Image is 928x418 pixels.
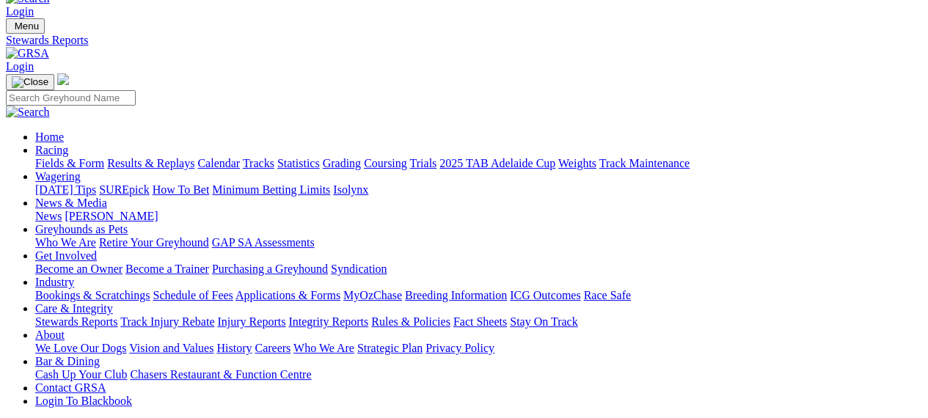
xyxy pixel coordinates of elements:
[6,90,136,106] input: Search
[35,157,104,169] a: Fields & Form
[65,210,158,222] a: [PERSON_NAME]
[35,289,150,301] a: Bookings & Scratchings
[212,183,330,196] a: Minimum Betting Limits
[6,47,49,60] img: GRSA
[35,183,96,196] a: [DATE] Tips
[255,342,291,354] a: Careers
[331,263,387,275] a: Syndication
[35,236,922,249] div: Greyhounds as Pets
[99,183,149,196] a: SUREpick
[217,315,285,328] a: Injury Reports
[35,170,81,183] a: Wagering
[293,342,354,354] a: Who We Are
[364,157,407,169] a: Coursing
[216,342,252,354] a: History
[6,34,922,47] a: Stewards Reports
[599,157,690,169] a: Track Maintenance
[35,381,106,394] a: Contact GRSA
[583,289,630,301] a: Race Safe
[35,210,62,222] a: News
[35,144,68,156] a: Racing
[35,183,922,197] div: Wagering
[6,74,54,90] button: Toggle navigation
[212,263,328,275] a: Purchasing a Greyhound
[35,302,113,315] a: Care & Integrity
[409,157,436,169] a: Trials
[35,342,126,354] a: We Love Our Dogs
[212,236,315,249] a: GAP SA Assessments
[6,18,45,34] button: Toggle navigation
[510,315,577,328] a: Stay On Track
[12,76,48,88] img: Close
[120,315,214,328] a: Track Injury Rebate
[35,355,100,367] a: Bar & Dining
[35,329,65,341] a: About
[57,73,69,85] img: logo-grsa-white.png
[35,197,107,209] a: News & Media
[235,289,340,301] a: Applications & Forms
[35,249,97,262] a: Get Involved
[510,289,580,301] a: ICG Outcomes
[35,263,922,276] div: Get Involved
[35,315,922,329] div: Care & Integrity
[6,60,34,73] a: Login
[15,21,39,32] span: Menu
[6,106,50,119] img: Search
[35,131,64,143] a: Home
[405,289,507,301] a: Breeding Information
[99,236,209,249] a: Retire Your Greyhound
[35,223,128,235] a: Greyhounds as Pets
[197,157,240,169] a: Calendar
[35,342,922,355] div: About
[6,5,34,18] a: Login
[243,157,274,169] a: Tracks
[343,289,402,301] a: MyOzChase
[35,289,922,302] div: Industry
[288,315,368,328] a: Integrity Reports
[35,395,132,407] a: Login To Blackbook
[35,368,922,381] div: Bar & Dining
[453,315,507,328] a: Fact Sheets
[35,210,922,223] div: News & Media
[130,368,311,381] a: Chasers Restaurant & Function Centre
[35,236,96,249] a: Who We Are
[323,157,361,169] a: Grading
[35,315,117,328] a: Stewards Reports
[35,368,127,381] a: Cash Up Your Club
[153,289,233,301] a: Schedule of Fees
[371,315,450,328] a: Rules & Policies
[439,157,555,169] a: 2025 TAB Adelaide Cup
[333,183,368,196] a: Isolynx
[107,157,194,169] a: Results & Replays
[277,157,320,169] a: Statistics
[558,157,596,169] a: Weights
[129,342,213,354] a: Vision and Values
[35,157,922,170] div: Racing
[357,342,423,354] a: Strategic Plan
[35,263,123,275] a: Become an Owner
[35,276,74,288] a: Industry
[153,183,210,196] a: How To Bet
[125,263,209,275] a: Become a Trainer
[425,342,494,354] a: Privacy Policy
